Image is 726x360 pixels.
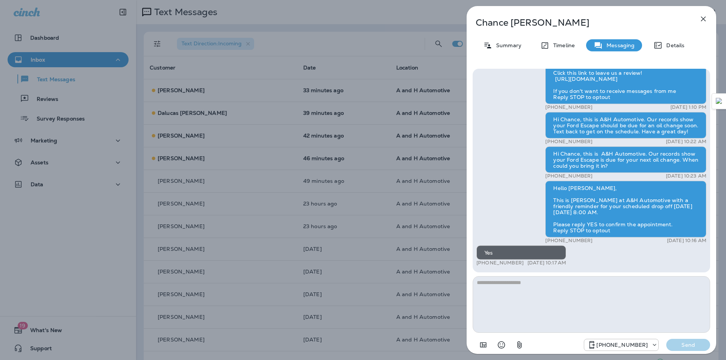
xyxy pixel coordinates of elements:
img: Detect Auto [716,98,723,105]
p: [DATE] 10:16 AM [667,238,706,244]
p: [DATE] 10:23 AM [666,173,706,179]
p: [PHONE_NUMBER] [476,260,524,266]
div: Hi Chance, this is A&H Automotive. Our records show your Ford Escape should be due for an oil cha... [545,112,706,139]
p: [DATE] 10:22 AM [666,139,706,145]
div: Hi Chance, this is A&H Automotive. Our records show your Ford Escape is due for your next oil cha... [545,147,706,173]
p: [DATE] 10:17 AM [527,260,566,266]
p: Chance [PERSON_NAME] [476,17,682,28]
div: Yes [476,246,566,260]
p: [PHONE_NUMBER] [545,173,593,179]
button: Add in a premade template [476,337,491,352]
p: Summary [492,42,521,48]
div: Hello [PERSON_NAME], This is [PERSON_NAME] at A&H Automotive with a friendly reminder for your sc... [545,181,706,238]
button: Select an emoji [494,337,509,352]
p: [PHONE_NUMBER] [545,238,593,244]
p: [PHONE_NUMBER] [596,342,648,348]
p: [PHONE_NUMBER] [545,139,593,145]
p: Details [662,42,684,48]
div: +1 (405) 873-8731 [584,340,658,349]
p: Messaging [603,42,634,48]
p: [PHONE_NUMBER] [545,104,593,110]
p: Timeline [549,42,575,48]
p: [DATE] 1:10 PM [670,104,706,110]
